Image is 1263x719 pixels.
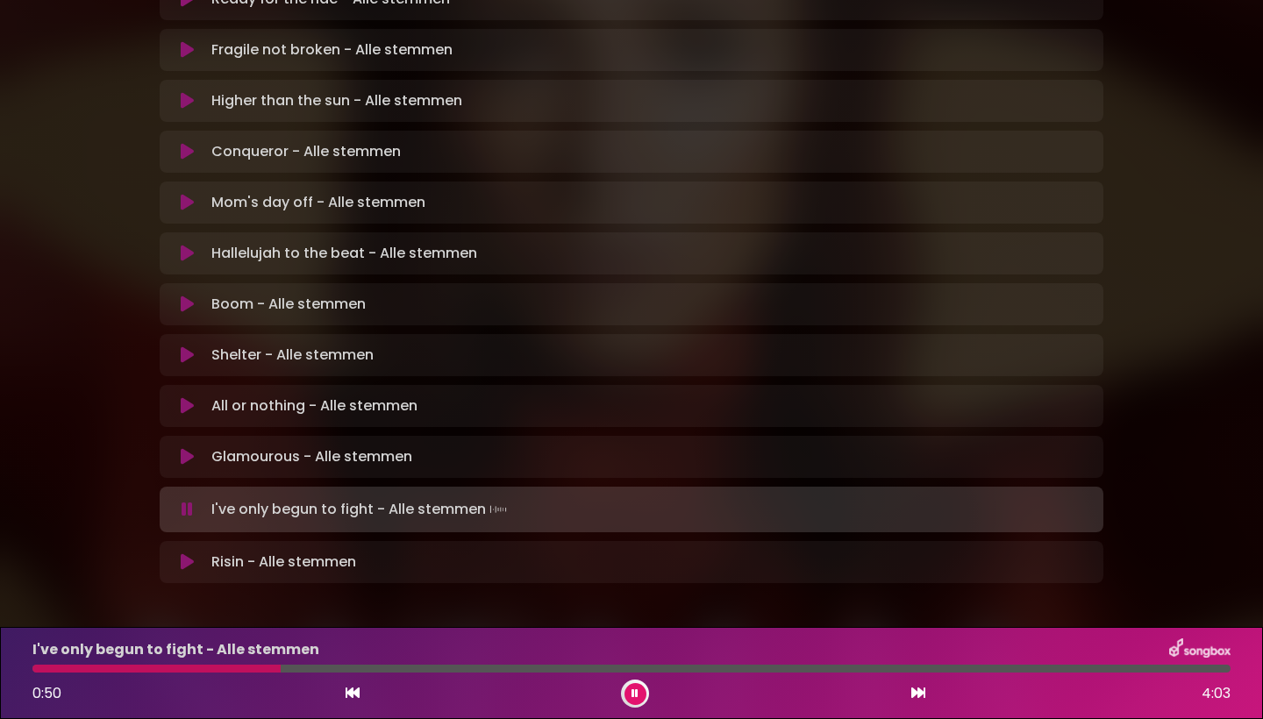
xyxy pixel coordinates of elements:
p: I've only begun to fight - Alle stemmen [32,639,319,660]
p: I've only begun to fight - Alle stemmen [211,497,510,522]
p: Hallelujah to the beat - Alle stemmen [211,243,477,264]
p: Glamourous - Alle stemmen [211,446,412,467]
p: Higher than the sun - Alle stemmen [211,90,462,111]
p: Fragile not broken - Alle stemmen [211,39,453,61]
p: Mom's day off - Alle stemmen [211,192,425,213]
img: waveform4.gif [486,497,510,522]
p: Conqueror - Alle stemmen [211,141,401,162]
p: Boom - Alle stemmen [211,294,366,315]
p: Risin - Alle stemmen [211,552,356,573]
p: All or nothing - Alle stemmen [211,395,417,416]
img: songbox-logo-white.png [1169,638,1231,661]
p: Shelter - Alle stemmen [211,345,374,366]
